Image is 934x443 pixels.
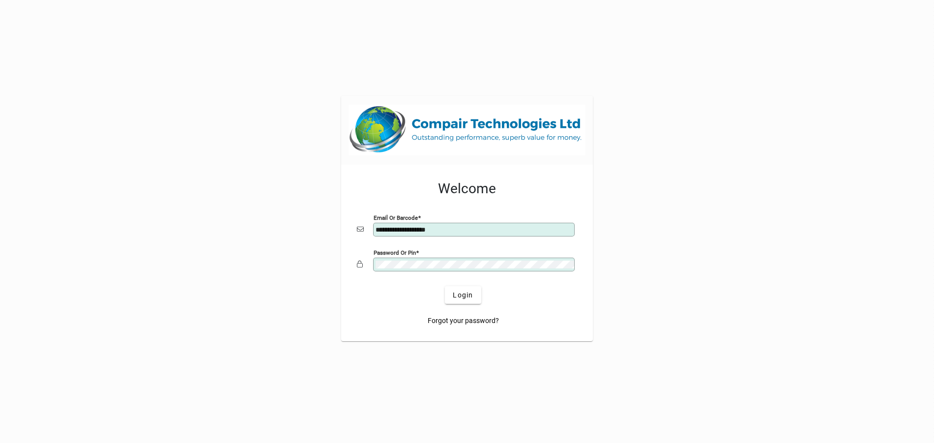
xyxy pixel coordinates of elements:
span: Login [453,290,473,300]
span: Forgot your password? [428,316,499,326]
a: Forgot your password? [424,312,503,329]
mat-label: Password or Pin [374,249,416,256]
h2: Welcome [357,180,577,197]
mat-label: Email or Barcode [374,214,418,221]
button: Login [445,286,481,304]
